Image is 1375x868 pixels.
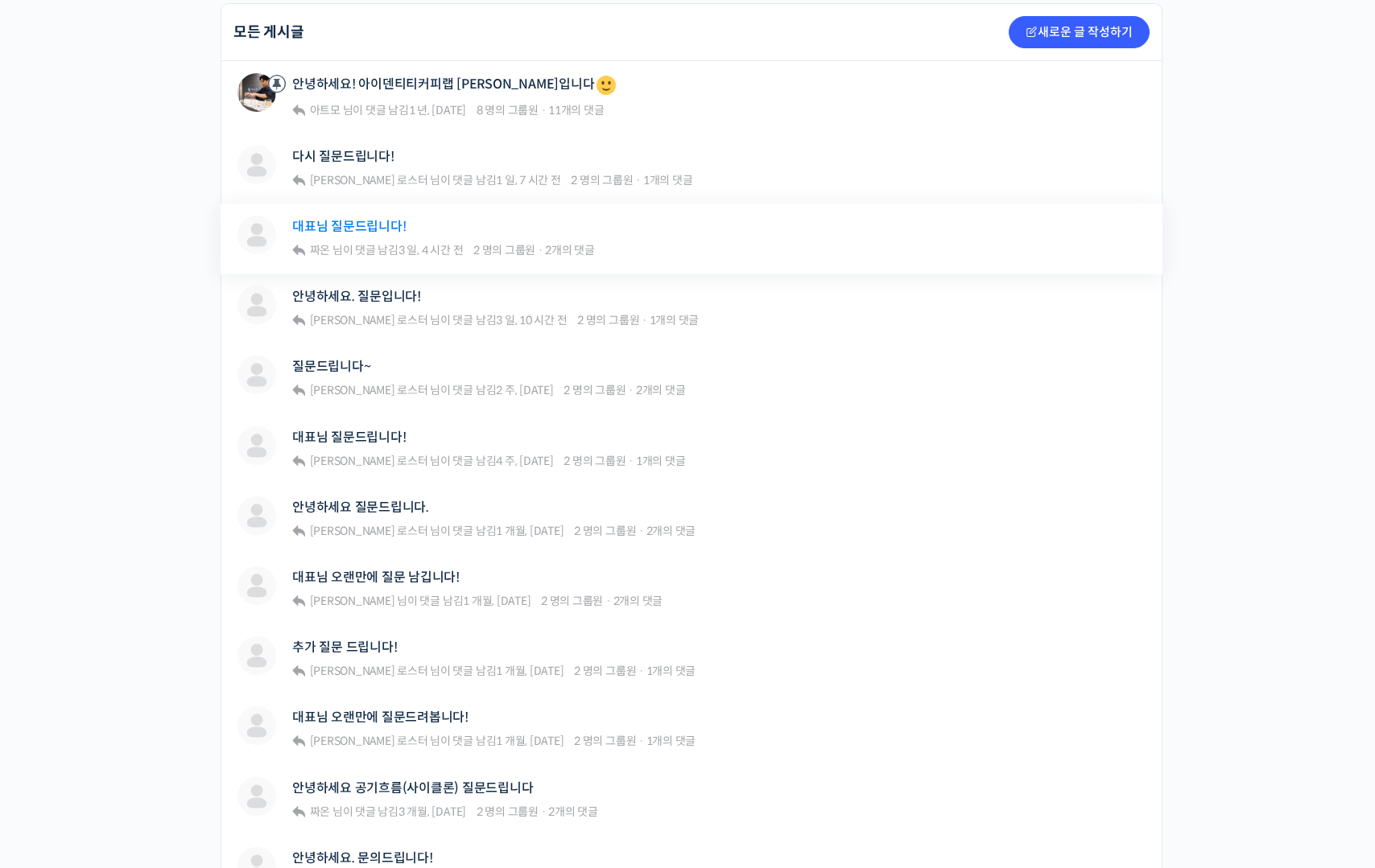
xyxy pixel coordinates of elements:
[643,173,693,187] span: 1개의 댓글
[308,524,564,538] span: 님이 댓글 남김
[541,804,547,819] span: ·
[310,594,395,608] span: [PERSON_NAME]
[638,734,644,748] span: ·
[310,734,428,748] span: [PERSON_NAME] 로스터
[398,804,466,819] a: 3 개월, [DATE]
[310,454,428,468] span: [PERSON_NAME] 로스터
[106,510,208,550] a: 대화
[308,173,561,187] span: 님이 댓글 남김
[292,219,406,234] a: 대표님 질문드립니다!
[538,243,543,257] span: ·
[308,454,554,468] span: 님이 댓글 남김
[310,804,331,819] span: 짜온
[574,734,636,748] span: 2 명의 그룹원
[638,524,644,538] span: ·
[477,804,539,819] span: 2 명의 그룹원
[548,804,598,819] span: 2개의 댓글
[571,173,633,187] span: 2 명의 그룹원
[308,594,531,608] span: 님이 댓글 남김
[496,664,564,678] a: 1 개월, [DATE]
[646,734,696,748] span: 1개의 댓글
[5,510,106,550] a: 홈
[308,594,395,608] a: [PERSON_NAME]
[308,383,428,397] a: [PERSON_NAME] 로스터
[292,640,397,655] a: 추가 질문 드립니다!
[292,359,370,374] a: 질문드립니다~
[310,313,428,327] span: [PERSON_NAME] 로스터
[548,103,604,117] span: 11개의 댓글
[308,243,330,257] a: 짜온
[628,383,634,397] span: ·
[208,510,309,550] a: 설정
[496,454,553,468] a: 4 주, [DATE]
[545,243,595,257] span: 2개의 댓글
[308,313,428,327] a: [PERSON_NAME] 로스터
[409,103,466,117] a: 1 년, [DATE]
[308,173,428,187] a: [PERSON_NAME] 로스터
[574,664,636,678] span: 2 명의 그룹원
[577,313,639,327] span: 2 명의 그룹원
[635,173,641,187] span: ·
[564,383,626,397] span: 2 명의 그룹원
[310,664,428,678] span: [PERSON_NAME] 로스터
[308,383,554,397] span: 님이 댓글 남김
[308,664,564,678] span: 님이 댓글 남김
[628,454,634,468] span: ·
[646,524,696,538] span: 2개의 댓글
[308,103,341,117] a: 아트모
[308,243,464,257] span: 님이 댓글 남김
[541,594,603,608] span: 2 명의 그룹원
[636,454,686,468] span: 1개의 댓글
[249,534,268,547] span: 설정
[541,103,547,117] span: ·
[477,103,539,117] span: 8 명의 그룹원
[496,383,553,397] a: 2 주, [DATE]
[292,430,406,445] a: 대표님 질문드립니다!
[308,664,428,678] a: [PERSON_NAME] 로스터
[233,25,304,39] h2: 모든 게시글
[463,594,531,608] a: 1 개월, [DATE]
[308,524,428,538] a: [PERSON_NAME] 로스터
[310,243,331,257] span: 짜온
[308,103,466,117] span: 님이 댓글 남김
[638,664,644,678] span: ·
[147,535,167,548] span: 대화
[605,594,611,608] span: ·
[496,524,564,538] a: 1 개월, [DATE]
[564,454,626,468] span: 2 명의 그룹원
[646,664,696,678] span: 1개의 댓글
[292,570,460,585] a: 대표님 오랜만에 질문 남깁니다!
[292,500,429,515] a: 안녕하세요 질문드립니다.
[292,780,533,796] a: 안녕하세요 공기흐름(사이클론) 질문드립니다
[597,76,616,95] img: 🙂
[308,804,466,819] span: 님이 댓글 남김
[496,734,564,748] a: 1 개월, [DATE]
[496,313,567,327] a: 3 일, 10 시간 전
[292,73,618,97] a: 안녕하세요! 아이덴티티커피랩 [PERSON_NAME]입니다
[310,173,428,187] span: [PERSON_NAME] 로스터
[574,524,636,538] span: 2 명의 그룹원
[292,710,469,725] a: 대표님 오랜만에 질문드려봅니다!
[308,734,564,748] span: 님이 댓글 남김
[308,804,330,819] a: 짜온
[496,173,560,187] a: 1 일, 7 시간 전
[310,103,341,117] span: 아트모
[613,594,663,608] span: 2개의 댓글
[292,850,433,866] a: 안녕하세요. 문의드립니다!
[636,383,686,397] span: 2개의 댓글
[292,289,421,304] a: 안녕하세요. 질문입니다!
[310,524,428,538] span: [PERSON_NAME] 로스터
[310,383,428,397] span: [PERSON_NAME] 로스터
[1009,16,1150,48] a: 새로운 글 작성하기
[473,243,535,257] span: 2 명의 그룹원
[398,243,463,257] a: 3 일, 4 시간 전
[308,734,428,748] a: [PERSON_NAME] 로스터
[650,313,700,327] span: 1개의 댓글
[51,534,60,547] span: 홈
[308,454,428,468] a: [PERSON_NAME] 로스터
[292,149,394,164] a: 다시 질문드립니다!
[308,313,568,327] span: 님이 댓글 남김
[642,313,647,327] span: ·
